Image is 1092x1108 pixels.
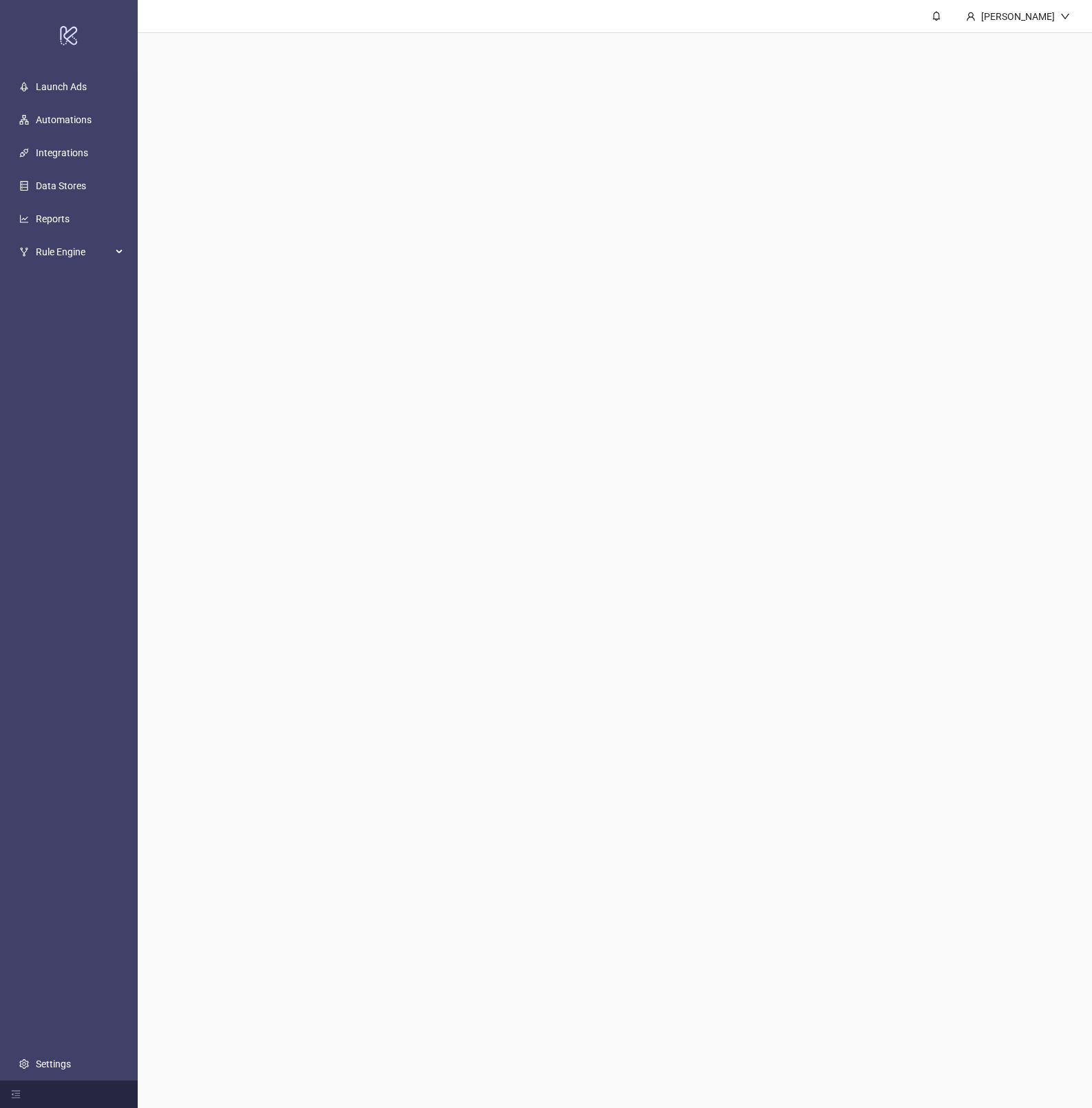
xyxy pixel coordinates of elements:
[36,1058,71,1069] a: Settings
[11,1089,21,1099] span: menu-fold
[36,114,92,125] a: Automations
[36,81,87,92] a: Launch Ads
[966,12,976,21] span: user
[932,11,941,21] span: bell
[1060,12,1070,21] span: down
[36,213,70,224] a: Reports
[36,147,88,158] a: Integrations
[19,247,29,257] span: fork
[36,180,86,191] a: Data Stores
[36,238,112,266] span: Rule Engine
[976,9,1060,24] div: [PERSON_NAME]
